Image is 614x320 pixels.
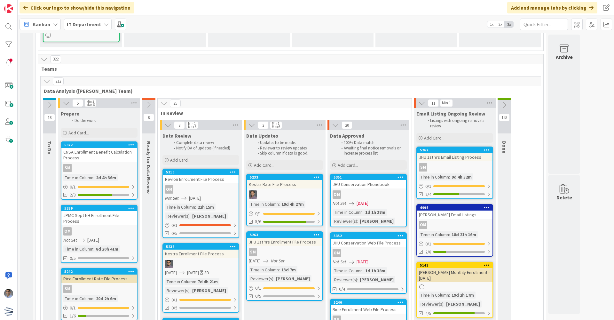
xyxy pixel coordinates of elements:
span: [DATE] [357,259,368,265]
i: Not Set [271,258,285,264]
span: Done [501,141,508,153]
span: 0/5 [171,230,177,237]
div: Rice Enrollment Rate File Process [61,275,137,283]
div: Max 6 [272,125,280,128]
span: 322 [50,55,61,63]
span: 5 [72,99,83,107]
div: 5316 [166,170,239,174]
span: 1/6 [70,313,76,319]
div: OM [331,190,406,199]
span: 0 / 1 [255,210,261,217]
span: Data Analysis (Carin Team) [44,88,533,94]
span: Prepare [61,110,79,117]
span: Add Card... [338,162,358,168]
div: 5352 [334,234,406,238]
div: 22h 15m [196,204,216,211]
span: Add Card... [170,157,191,163]
span: [DATE] [249,258,261,264]
div: 0/1 [247,284,322,292]
div: Time in Column [333,267,363,274]
span: : [195,278,196,285]
div: 5339 [64,206,137,211]
div: SM [247,248,322,256]
div: Kestra Enrollment File Process [163,250,239,258]
input: Quick Filter... [520,19,568,30]
div: 5236Kestra Enrollment File Process [163,244,239,258]
span: : [449,231,450,238]
img: CS [249,190,257,199]
span: To Do [46,141,53,155]
span: 4/5 [425,310,431,317]
div: Time in Column [63,245,93,252]
img: avatar [4,307,13,316]
span: [DATE] [165,269,177,276]
div: JPMC Sept NH Enrollment File Process [61,211,137,225]
span: : [449,292,450,299]
span: 3 [174,121,185,129]
div: 0/1 [61,304,137,312]
div: 18d 21h 16m [450,231,478,238]
div: 5262 [420,148,492,152]
div: SM [419,163,427,172]
span: 18 [44,114,55,121]
div: 4996 [417,205,492,211]
span: Ready for Data Review [146,141,152,194]
div: 5233 [247,174,322,180]
img: CS [165,260,173,268]
span: : [363,209,364,216]
li: Updates to be made. [254,140,322,145]
span: : [279,201,280,208]
div: OM [63,227,72,236]
div: 5372CNSA Enrollment Benefit Calculation Process [61,142,137,162]
i: Not Set [165,195,179,201]
div: 19d 2h 17m [450,292,476,299]
div: Rice Enrollment Web File Process [331,305,406,314]
div: OM [61,227,137,236]
div: 4996 [420,205,492,210]
span: Add Card... [254,162,274,168]
span: 11 [428,99,439,107]
span: : [93,295,94,302]
div: Revlon Enrollment File Process [163,175,239,183]
div: Delete [556,194,572,201]
div: 5316 [163,169,239,175]
span: 0/5 [171,305,177,311]
div: 5263 [247,232,322,238]
span: Data Approved [330,132,364,139]
div: 5351 [331,174,406,180]
div: Reviewer(s) [249,275,273,282]
div: Archive [556,53,573,61]
div: JHU Conservation Web File Process [331,239,406,247]
div: 5339 [61,205,137,211]
span: 5/6 [255,218,261,225]
div: 5372 [61,142,137,148]
div: Time in Column [419,173,449,180]
span: : [190,212,191,220]
span: : [279,266,280,273]
span: 0/5 [70,255,76,262]
div: 0/1 [163,296,239,304]
li: Do the work [68,118,137,123]
span: 0 / 1 [70,305,76,311]
div: 3D [204,269,209,276]
div: CNSA Enrollment Benefit Calculation Process [61,148,137,162]
span: 8 [143,114,154,121]
div: JHU 1st Yrs Email Listing Process [417,153,492,161]
div: CS [247,190,322,199]
div: Reviewer(s) [419,300,444,308]
span: : [363,267,364,274]
div: 5141[PERSON_NAME] Monthly Enrollment - [DATE] [417,262,492,282]
div: 5246 [331,300,406,305]
span: : [195,204,196,211]
span: 0 / 1 [171,297,177,303]
span: : [444,300,445,308]
div: OM [331,249,406,257]
li: Awaiting final notice removals or increase process list [338,146,406,156]
div: 5141 [420,263,492,268]
div: JHU Conservation Phonebook [331,180,406,188]
li: Listings with ongoing removals review [424,118,492,129]
span: 0/5 [255,293,261,300]
span: 25 [170,100,181,107]
div: 5233Kestra Rate File Process [247,174,322,188]
i: Not Set [333,259,346,265]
